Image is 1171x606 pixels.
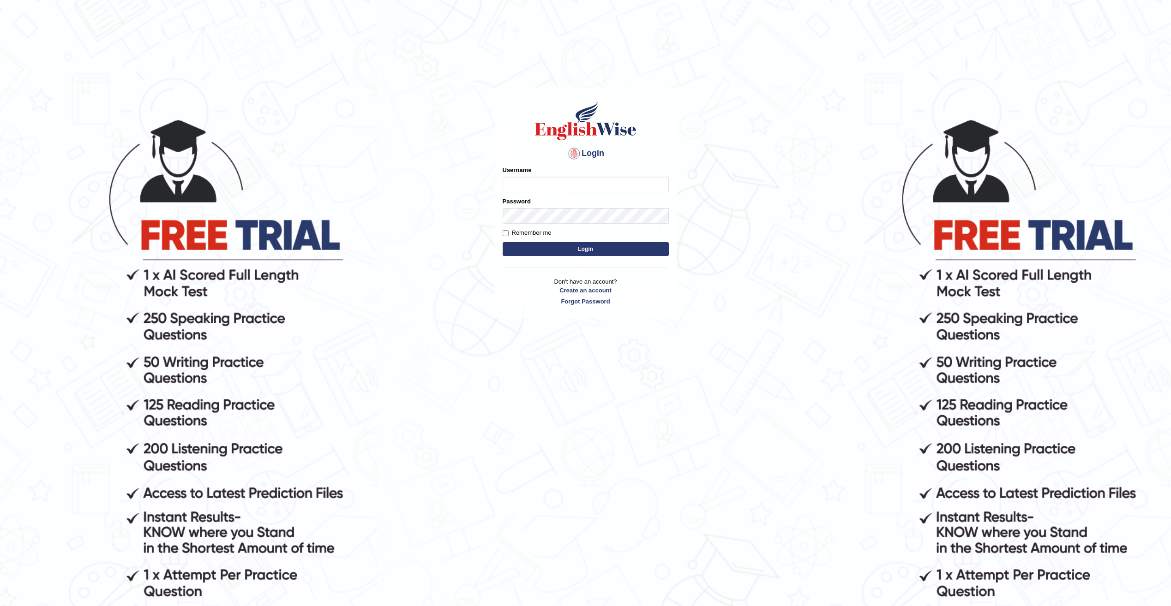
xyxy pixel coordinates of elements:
label: Password [503,197,531,206]
label: Remember me [503,228,552,238]
button: Login [503,242,669,256]
img: Logo of English Wise sign in for intelligent practice with AI [533,100,638,142]
h4: Login [503,146,669,161]
label: Username [503,166,532,174]
a: Create an account [503,286,669,295]
input: Remember me [503,230,509,236]
p: Don't have an account? [503,277,669,306]
a: Forgot Password [503,297,669,306]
